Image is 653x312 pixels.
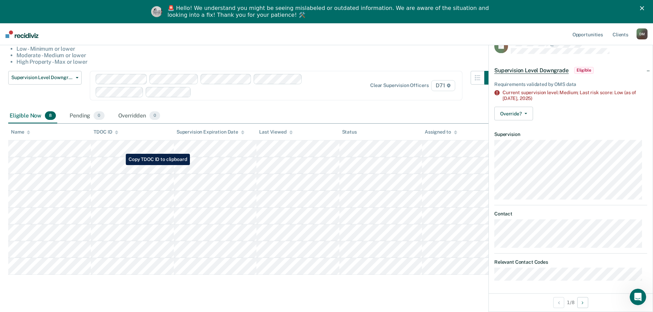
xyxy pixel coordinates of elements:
[16,52,498,59] li: Moderate - Medium or lower
[68,109,106,124] div: Pending
[117,109,162,124] div: Overridden
[11,75,73,80] span: Supervision Level Downgrade
[630,289,646,305] iframe: Intercom live chat
[425,129,457,135] div: Assigned to
[637,28,648,39] div: D M
[611,23,630,45] a: Clients
[94,111,104,120] span: 0
[640,6,647,10] div: Close
[45,111,56,120] span: 8
[5,30,38,38] img: Recidiviz
[11,129,30,135] div: Name
[503,90,647,101] div: Current supervision level: Medium; Last risk score: Low (as of [DATE],
[168,5,491,18] div: 🚨 Hello! We understand you might be seeing mislabeled or outdated information. We are aware of th...
[571,23,604,45] a: Opportunities
[94,129,118,135] div: TDOC ID
[149,111,160,120] span: 0
[494,67,569,74] span: Supervision Level Downgrade
[489,293,653,311] div: 1 / 8
[574,67,594,74] span: Eligible
[494,81,647,87] div: Requirements validated by OMS data
[8,109,57,124] div: Eligible Now
[494,107,533,121] button: Override?
[259,129,292,135] div: Last Viewed
[494,259,647,265] dt: Relevant Contact Codes
[494,211,647,217] dt: Contact
[151,6,162,17] img: Profile image for Kim
[520,96,532,101] span: 2025)
[431,80,455,91] span: D71
[370,83,428,88] div: Clear supervision officers
[553,297,564,308] button: Previous Opportunity
[342,129,357,135] div: Status
[577,297,588,308] button: Next Opportunity
[494,132,647,137] dt: Supervision
[177,129,244,135] div: Supervision Expiration Date
[489,59,653,81] div: Supervision Level DowngradeEligible
[16,59,498,65] li: High Property - Max or lower
[16,46,498,52] li: Low - Minimum or lower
